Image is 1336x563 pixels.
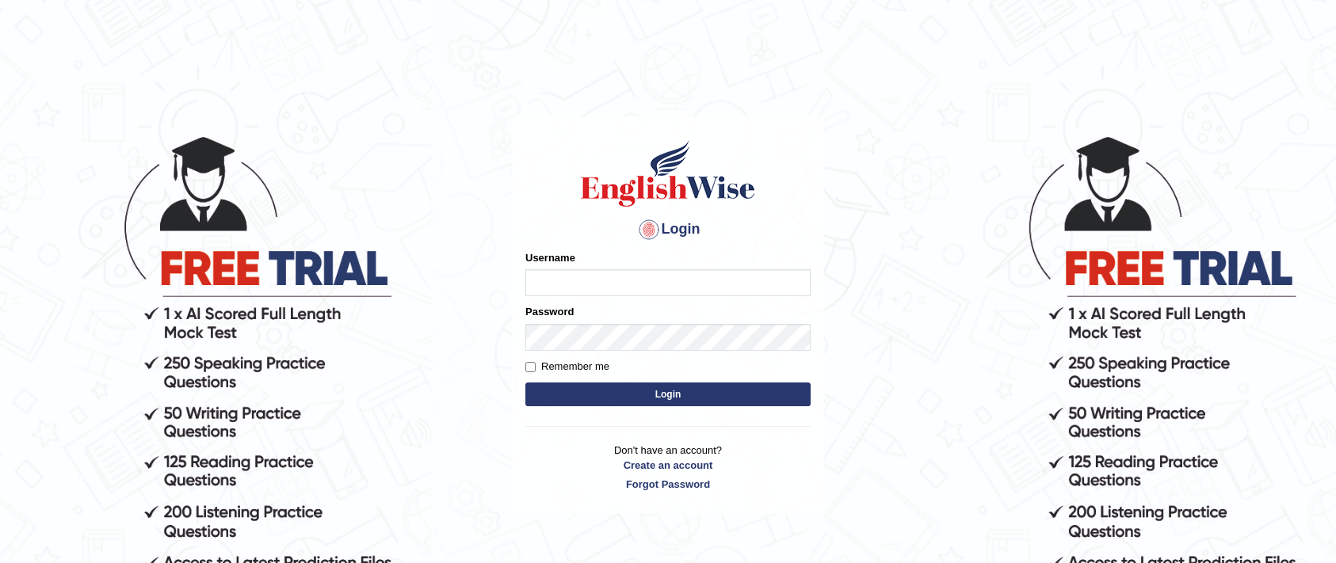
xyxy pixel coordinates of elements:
[525,304,574,319] label: Password
[525,359,609,375] label: Remember me
[525,250,575,265] label: Username
[578,138,758,209] img: Logo of English Wise sign in for intelligent practice with AI
[525,217,811,242] h4: Login
[525,382,811,406] button: Login
[525,443,811,492] p: Don't have an account?
[525,477,811,492] a: Forgot Password
[525,362,536,372] input: Remember me
[525,458,811,473] a: Create an account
